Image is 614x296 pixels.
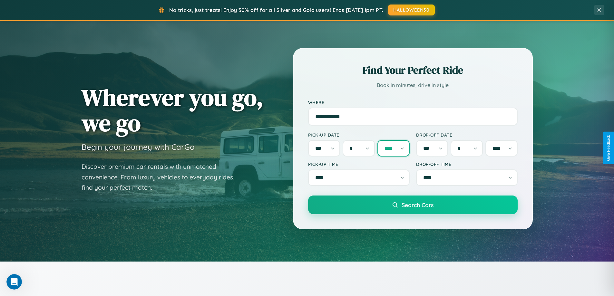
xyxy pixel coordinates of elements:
[6,274,22,290] iframe: Intercom live chat
[606,135,611,161] div: Give Feedback
[82,85,263,136] h1: Wherever you go, we go
[308,161,410,167] label: Pick-up Time
[416,132,518,138] label: Drop-off Date
[388,5,435,15] button: HALLOWEEN30
[308,81,518,90] p: Book in minutes, drive in style
[308,196,518,214] button: Search Cars
[82,161,243,193] p: Discover premium car rentals with unmatched convenience. From luxury vehicles to everyday rides, ...
[308,132,410,138] label: Pick-up Date
[402,201,434,208] span: Search Cars
[416,161,518,167] label: Drop-off Time
[308,63,518,77] h2: Find Your Perfect Ride
[308,100,518,105] label: Where
[82,142,195,152] h3: Begin your journey with CarGo
[169,7,383,13] span: No tricks, just treats! Enjoy 30% off for all Silver and Gold users! Ends [DATE] 1pm PT.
